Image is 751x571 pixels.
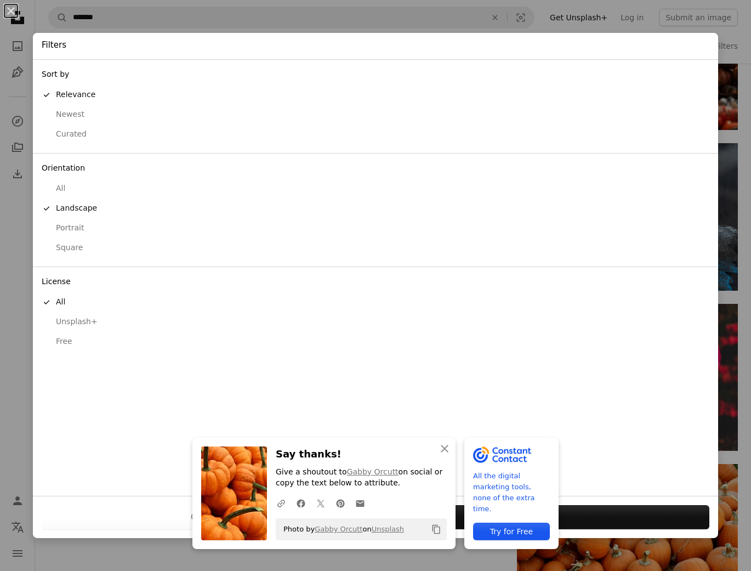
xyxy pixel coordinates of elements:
[33,272,718,292] div: License
[33,199,718,218] button: Landscape
[33,125,718,144] button: Curated
[427,520,446,539] button: Copy to clipboard
[311,492,331,514] a: Share on Twitter
[42,505,361,529] button: Clear
[33,179,718,199] button: All
[42,297,709,308] div: All
[33,105,718,125] button: Newest
[42,129,709,140] div: Curated
[464,438,559,549] a: All the digital marketing tools, none of the extra time.Try for Free
[347,467,399,476] a: Gabby Orcutt
[42,242,709,253] div: Square
[33,312,718,332] button: Unsplash+
[473,446,532,463] img: file-1643061002856-0f96dc078c63image
[473,523,550,540] div: Try for Free
[276,467,447,489] p: Give a shoutout to on social or copy the text below to attribute.
[42,223,709,234] div: Portrait
[33,64,718,85] div: Sort by
[42,183,709,194] div: All
[33,292,718,312] button: All
[315,525,362,533] a: Gabby Orcutt
[42,316,709,327] div: Unsplash+
[278,521,404,538] span: Photo by on
[331,492,350,514] a: Share on Pinterest
[42,203,709,214] div: Landscape
[33,332,718,352] button: Free
[276,446,447,462] h3: Say thanks!
[350,492,370,514] a: Share over email
[33,158,718,179] div: Orientation
[473,471,550,515] span: All the digital marketing tools, none of the extra time.
[33,85,718,105] button: Relevance
[42,336,709,347] div: Free
[291,492,311,514] a: Share on Facebook
[33,238,718,258] button: Square
[42,109,709,120] div: Newest
[42,89,709,100] div: Relevance
[33,218,718,238] button: Portrait
[42,39,66,51] h4: Filters
[372,525,404,533] a: Unsplash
